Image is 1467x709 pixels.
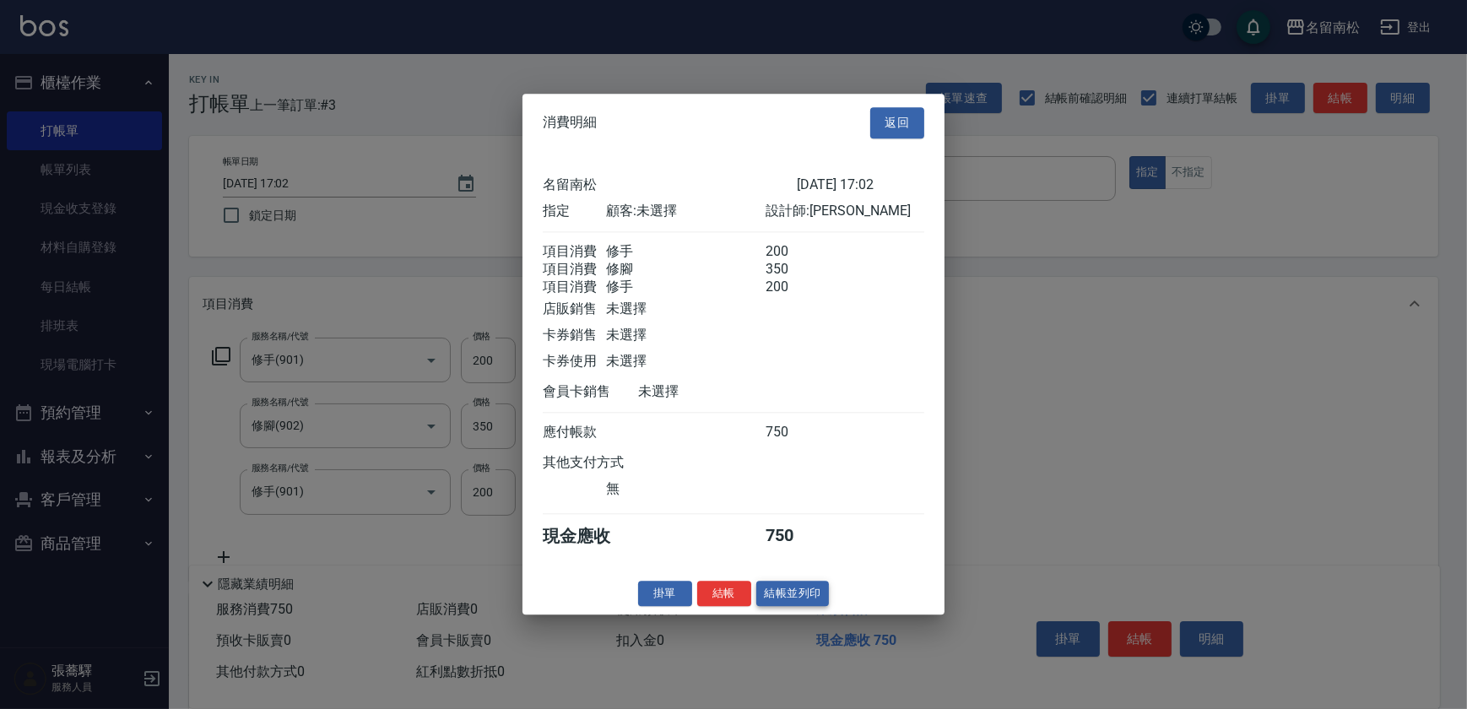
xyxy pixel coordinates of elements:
[766,261,829,279] div: 350
[543,115,597,132] span: 消費明細
[543,261,606,279] div: 項目消費
[543,243,606,261] div: 項目消費
[543,279,606,296] div: 項目消費
[638,383,797,401] div: 未選擇
[766,279,829,296] div: 200
[543,424,606,441] div: 應付帳款
[543,327,606,344] div: 卡券銷售
[870,107,924,138] button: 返回
[797,176,924,194] div: [DATE] 17:02
[766,203,924,220] div: 設計師: [PERSON_NAME]
[543,203,606,220] div: 指定
[606,327,765,344] div: 未選擇
[543,525,638,548] div: 現金應收
[766,243,829,261] div: 200
[766,525,829,548] div: 750
[543,454,670,472] div: 其他支付方式
[543,300,606,318] div: 店販銷售
[606,279,765,296] div: 修手
[543,383,638,401] div: 會員卡銷售
[638,581,692,607] button: 掛單
[606,203,765,220] div: 顧客: 未選擇
[606,480,765,498] div: 無
[543,353,606,371] div: 卡券使用
[697,581,751,607] button: 結帳
[543,176,797,194] div: 名留南松
[606,243,765,261] div: 修手
[606,353,765,371] div: 未選擇
[606,261,765,279] div: 修腳
[606,300,765,318] div: 未選擇
[756,581,830,607] button: 結帳並列印
[766,424,829,441] div: 750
